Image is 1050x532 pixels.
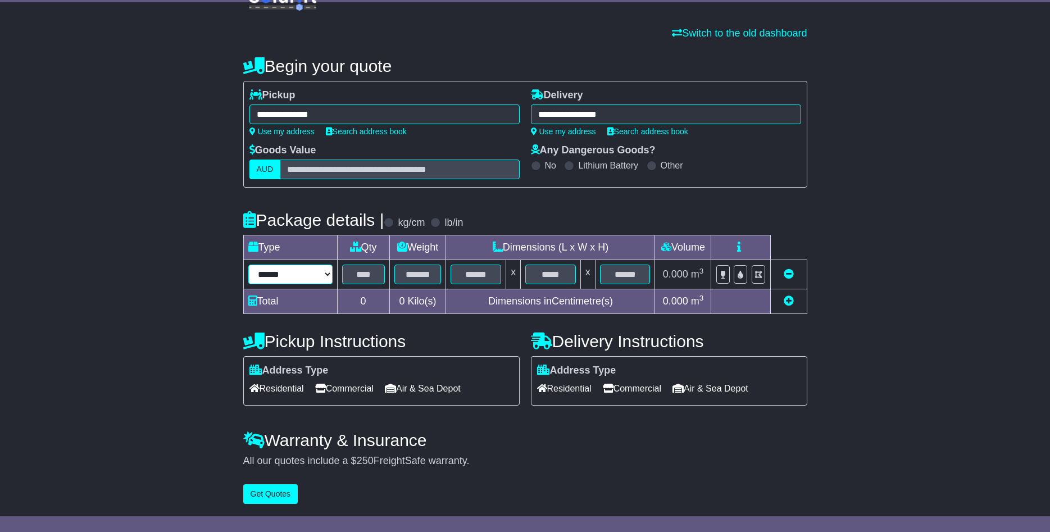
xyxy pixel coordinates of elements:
span: 250 [357,455,374,466]
span: Air & Sea Depot [385,380,461,397]
span: Air & Sea Depot [672,380,748,397]
label: Other [661,160,683,171]
label: AUD [249,160,281,179]
td: x [506,260,521,289]
td: Dimensions in Centimetre(s) [446,289,655,314]
span: Commercial [315,380,374,397]
td: Kilo(s) [389,289,446,314]
span: m [691,295,704,307]
div: All our quotes include a $ FreightSafe warranty. [243,455,807,467]
a: Search address book [607,127,688,136]
td: Type [243,235,337,260]
label: Delivery [531,89,583,102]
td: Dimensions (L x W x H) [446,235,655,260]
td: Total [243,289,337,314]
h4: Warranty & Insurance [243,431,807,449]
a: Use my address [531,127,596,136]
a: Add new item [784,295,794,307]
label: Any Dangerous Goods? [531,144,656,157]
h4: Pickup Instructions [243,332,520,351]
span: 0 [399,295,404,307]
label: Goods Value [249,144,316,157]
a: Use my address [249,127,315,136]
sup: 3 [699,267,704,275]
span: Commercial [603,380,661,397]
label: kg/cm [398,217,425,229]
a: Remove this item [784,269,794,280]
td: Volume [655,235,711,260]
span: Residential [537,380,592,397]
h4: Package details | [243,211,384,229]
td: 0 [337,289,389,314]
button: Get Quotes [243,484,298,504]
td: x [580,260,595,289]
h4: Delivery Instructions [531,332,807,351]
label: Address Type [249,365,329,377]
span: Residential [249,380,304,397]
label: No [545,160,556,171]
label: lb/in [444,217,463,229]
h4: Begin your quote [243,57,807,75]
label: Lithium Battery [578,160,638,171]
sup: 3 [699,294,704,302]
a: Switch to the old dashboard [672,28,807,39]
span: 0.000 [663,269,688,280]
span: 0.000 [663,295,688,307]
td: Qty [337,235,389,260]
td: Weight [389,235,446,260]
a: Search address book [326,127,407,136]
label: Address Type [537,365,616,377]
span: m [691,269,704,280]
label: Pickup [249,89,296,102]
